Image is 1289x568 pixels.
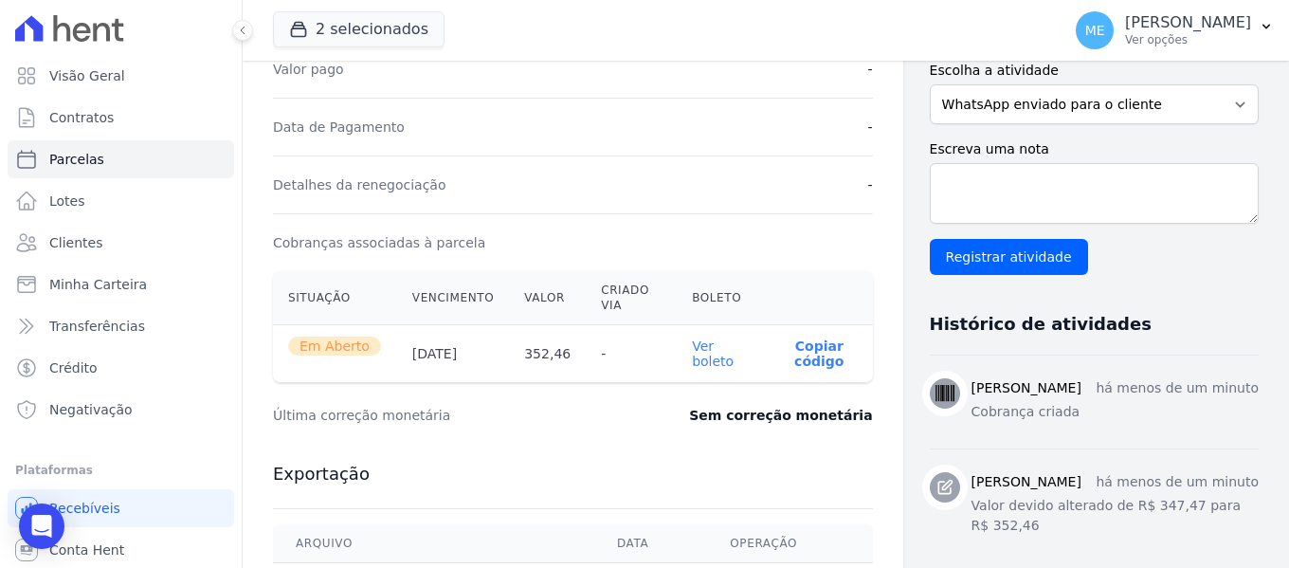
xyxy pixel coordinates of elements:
[288,337,381,356] span: Em Aberto
[397,325,509,383] th: [DATE]
[273,271,397,325] th: Situação
[8,182,234,220] a: Lotes
[49,192,85,211] span: Lotes
[868,118,873,137] dd: -
[1125,13,1251,32] p: [PERSON_NAME]
[930,313,1152,336] h3: Histórico de atividades
[273,175,446,194] dt: Detalhes da renegociação
[8,57,234,95] a: Visão Geral
[1125,32,1251,47] p: Ver opções
[273,524,594,563] th: Arquivo
[19,504,64,549] div: Open Intercom Messenger
[930,239,1088,275] input: Registrar atividade
[8,224,234,262] a: Clientes
[49,108,114,127] span: Contratos
[49,66,125,85] span: Visão Geral
[49,358,98,377] span: Crédito
[273,463,873,486] h3: Exportação
[273,118,405,137] dt: Data de Pagamento
[273,11,445,47] button: 2 selecionados
[930,61,1259,81] label: Escolha a atividade
[868,175,873,194] dd: -
[8,307,234,345] a: Transferências
[971,402,1259,422] p: Cobrança criada
[1061,4,1289,57] button: ME [PERSON_NAME] Ver opções
[49,233,102,252] span: Clientes
[586,271,677,325] th: Criado via
[273,406,626,425] dt: Última correção monetária
[509,271,586,325] th: Valor
[49,541,124,559] span: Conta Hent
[49,317,145,336] span: Transferências
[15,459,227,482] div: Plataformas
[49,400,133,419] span: Negativação
[1096,472,1259,492] p: há menos de um minuto
[868,60,873,79] dd: -
[509,325,586,383] th: 352,46
[8,349,234,387] a: Crédito
[677,271,766,325] th: Boleto
[1096,378,1259,398] p: há menos de um minuto
[397,271,509,325] th: Vencimento
[586,325,677,383] th: -
[692,339,734,369] a: Ver boleto
[971,378,1081,398] h3: [PERSON_NAME]
[689,406,872,425] dd: Sem correção monetária
[8,266,234,303] a: Minha Carteira
[49,499,120,518] span: Recebíveis
[49,150,104,169] span: Parcelas
[930,139,1259,159] label: Escreva uma nota
[971,472,1081,492] h3: [PERSON_NAME]
[49,275,147,294] span: Minha Carteira
[8,140,234,178] a: Parcelas
[707,524,872,563] th: Operação
[1085,24,1105,37] span: ME
[594,524,707,563] th: Data
[971,496,1259,536] p: Valor devido alterado de R$ 347,47 para R$ 352,46
[781,339,858,369] button: Copiar código
[8,391,234,429] a: Negativação
[273,233,485,252] dt: Cobranças associadas à parcela
[273,60,344,79] dt: Valor pago
[8,99,234,137] a: Contratos
[8,489,234,527] a: Recebíveis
